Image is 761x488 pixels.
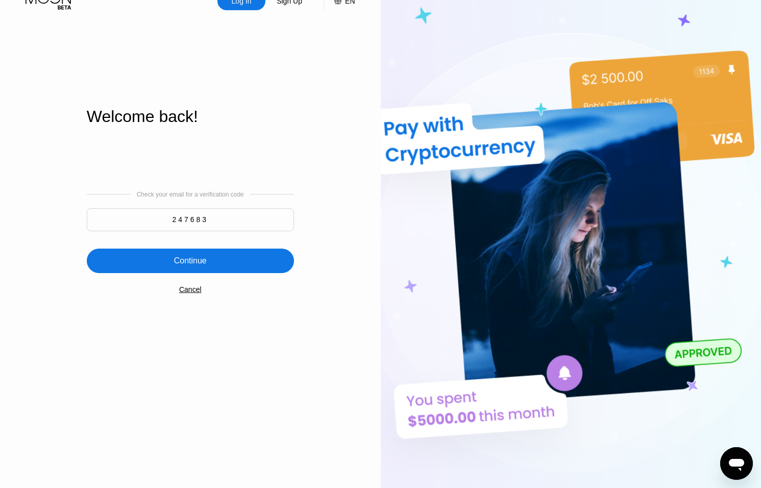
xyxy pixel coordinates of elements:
[174,256,207,266] div: Continue
[87,208,294,231] input: 000000
[179,285,202,294] div: Cancel
[137,191,244,198] div: Check your email for a verification code
[87,107,294,126] div: Welcome back!
[87,249,294,273] div: Continue
[720,447,753,480] iframe: Button to launch messaging window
